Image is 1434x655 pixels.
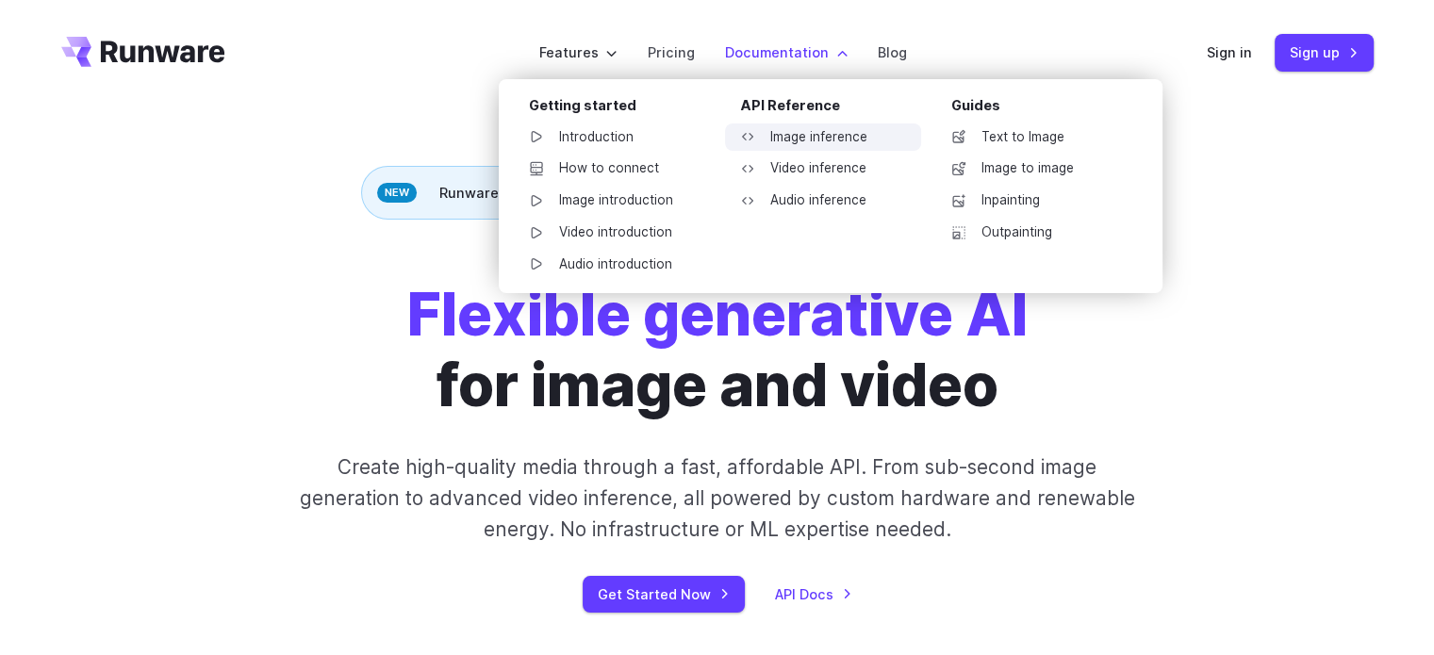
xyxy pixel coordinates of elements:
[583,576,745,613] a: Get Started Now
[61,37,225,67] a: Go to /
[725,187,921,215] a: Audio inference
[648,41,695,63] a: Pricing
[951,94,1132,123] div: Guides
[775,583,852,605] a: API Docs
[936,155,1132,183] a: Image to image
[725,41,848,63] label: Documentation
[514,155,710,183] a: How to connect
[740,94,921,123] div: API Reference
[936,123,1132,152] a: Text to Image
[936,187,1132,215] a: Inpainting
[878,41,907,63] a: Blog
[407,279,1028,350] strong: Flexible generative AI
[1207,41,1252,63] a: Sign in
[539,41,618,63] label: Features
[514,219,710,247] a: Video introduction
[1275,34,1374,71] a: Sign up
[514,251,710,279] a: Audio introduction
[529,94,710,123] div: Getting started
[725,123,921,152] a: Image inference
[407,280,1028,421] h1: for image and video
[514,187,710,215] a: Image introduction
[297,451,1137,546] p: Create high-quality media through a fast, affordable API. From sub-second image generation to adv...
[936,219,1132,247] a: Outpainting
[361,166,1073,220] div: Runware raises $13M seed funding led by Insight Partners
[725,155,921,183] a: Video inference
[514,123,710,152] a: Introduction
